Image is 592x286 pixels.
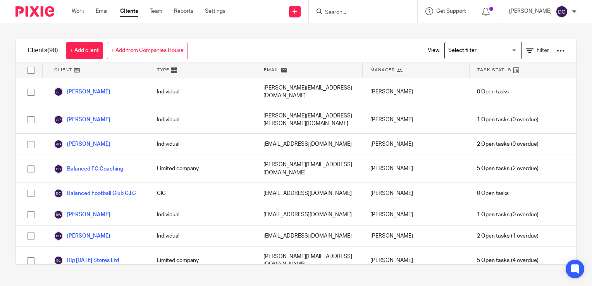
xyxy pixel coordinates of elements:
[66,42,103,59] a: + Add client
[149,226,256,246] div: Individual
[477,165,538,172] span: (2 overdue)
[150,7,162,15] a: Team
[107,42,188,59] a: + Add from Companies House
[54,140,63,149] img: svg%3E
[47,47,58,53] span: (98)
[54,164,123,174] a: Balanced FC Coaching
[54,87,110,96] a: [PERSON_NAME]
[363,134,470,155] div: [PERSON_NAME]
[256,204,363,225] div: [EMAIL_ADDRESS][DOMAIN_NAME]
[24,63,38,78] input: Select all
[149,106,256,134] div: Individual
[416,39,564,62] div: View:
[363,204,470,225] div: [PERSON_NAME]
[446,44,517,57] input: Search for option
[54,115,110,124] a: [PERSON_NAME]
[256,247,363,274] div: [PERSON_NAME][EMAIL_ADDRESS][DOMAIN_NAME]
[256,78,363,106] div: [PERSON_NAME][EMAIL_ADDRESS][DOMAIN_NAME]
[54,67,72,73] span: Client
[370,67,395,73] span: Manager
[256,183,363,204] div: [EMAIL_ADDRESS][DOMAIN_NAME]
[477,232,509,240] span: 2 Open tasks
[174,7,193,15] a: Reports
[363,183,470,204] div: [PERSON_NAME]
[363,226,470,246] div: [PERSON_NAME]
[149,204,256,225] div: Individual
[363,155,470,183] div: [PERSON_NAME]
[444,42,522,59] div: Search for option
[477,257,509,264] span: 5 Open tasks
[96,7,108,15] a: Email
[256,106,363,134] div: [PERSON_NAME][EMAIL_ADDRESS][PERSON_NAME][DOMAIN_NAME]
[54,189,63,198] img: svg%3E
[477,116,509,124] span: 1 Open tasks
[477,140,538,148] span: (0 overdue)
[256,134,363,155] div: [EMAIL_ADDRESS][DOMAIN_NAME]
[149,78,256,106] div: Individual
[477,257,538,264] span: (4 overdue)
[264,67,279,73] span: Email
[149,134,256,155] div: Individual
[477,140,509,148] span: 2 Open tasks
[477,211,538,219] span: (0 overdue)
[54,210,110,219] a: [PERSON_NAME]
[72,7,84,15] a: Work
[120,7,138,15] a: Clients
[436,9,466,14] span: Get Support
[256,226,363,246] div: [EMAIL_ADDRESS][DOMAIN_NAME]
[149,155,256,183] div: Limited company
[537,48,549,53] span: Filter
[54,140,110,149] a: [PERSON_NAME]
[477,190,509,197] span: 0 Open tasks
[477,88,509,96] span: 0 Open tasks
[556,5,568,18] img: svg%3E
[54,256,63,265] img: svg%3E
[363,78,470,106] div: [PERSON_NAME]
[363,247,470,274] div: [PERSON_NAME]
[54,189,136,198] a: Balanced Football Club C.I.C
[157,67,169,73] span: Type
[477,232,538,240] span: (1 overdue)
[54,231,63,241] img: svg%3E
[205,7,225,15] a: Settings
[54,231,110,241] a: [PERSON_NAME]
[54,115,63,124] img: svg%3E
[54,164,63,174] img: svg%3E
[477,116,538,124] span: (0 overdue)
[54,256,119,265] a: Big [DATE] Stores Ltd
[477,67,511,73] span: Task Status
[324,9,394,16] input: Search
[15,6,54,17] img: Pixie
[28,47,58,55] h1: Clients
[509,7,552,15] p: [PERSON_NAME]
[54,210,63,219] img: svg%3E
[477,211,509,219] span: 1 Open tasks
[149,247,256,274] div: Limited company
[256,155,363,183] div: [PERSON_NAME][EMAIL_ADDRESS][DOMAIN_NAME]
[54,87,63,96] img: svg%3E
[477,165,509,172] span: 5 Open tasks
[363,106,470,134] div: [PERSON_NAME]
[149,183,256,204] div: CIC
